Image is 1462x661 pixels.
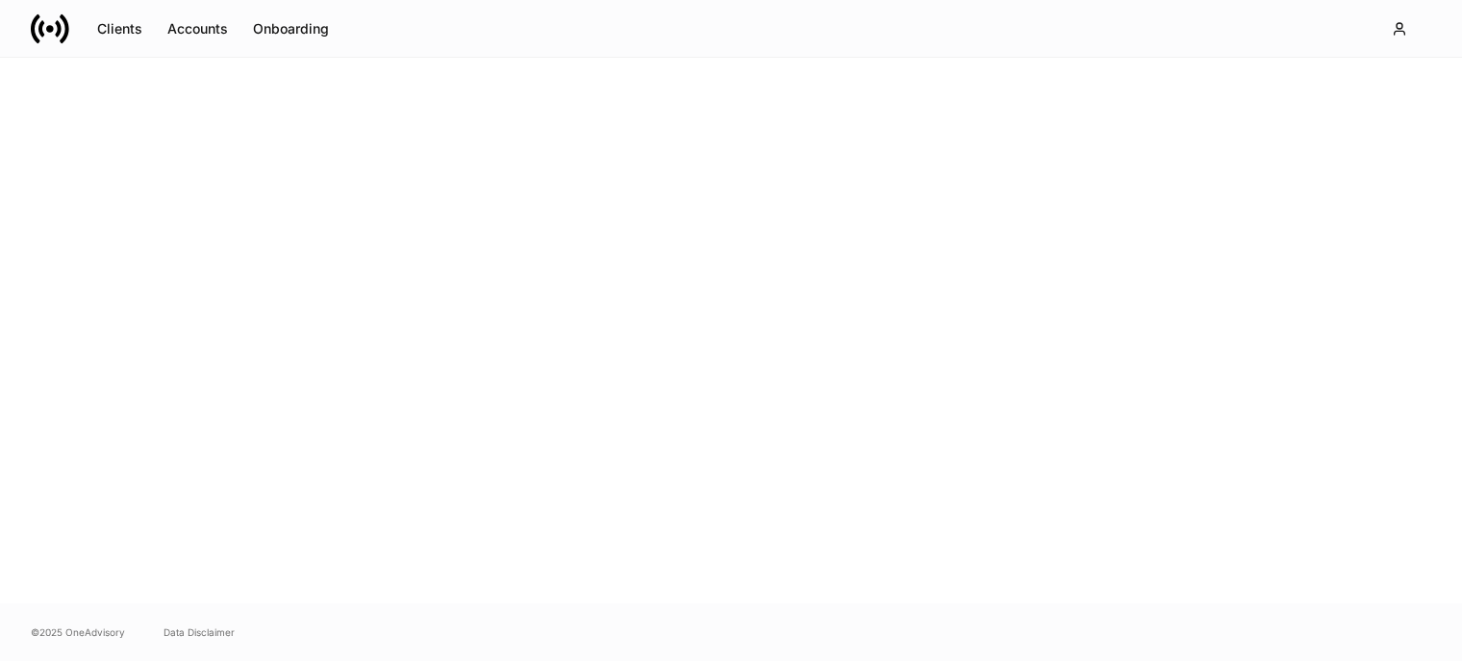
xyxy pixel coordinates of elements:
[240,13,341,44] button: Onboarding
[155,13,240,44] button: Accounts
[253,19,329,38] div: Onboarding
[167,19,228,38] div: Accounts
[85,13,155,44] button: Clients
[97,19,142,38] div: Clients
[164,624,235,640] a: Data Disclaimer
[31,624,125,640] span: © 2025 OneAdvisory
